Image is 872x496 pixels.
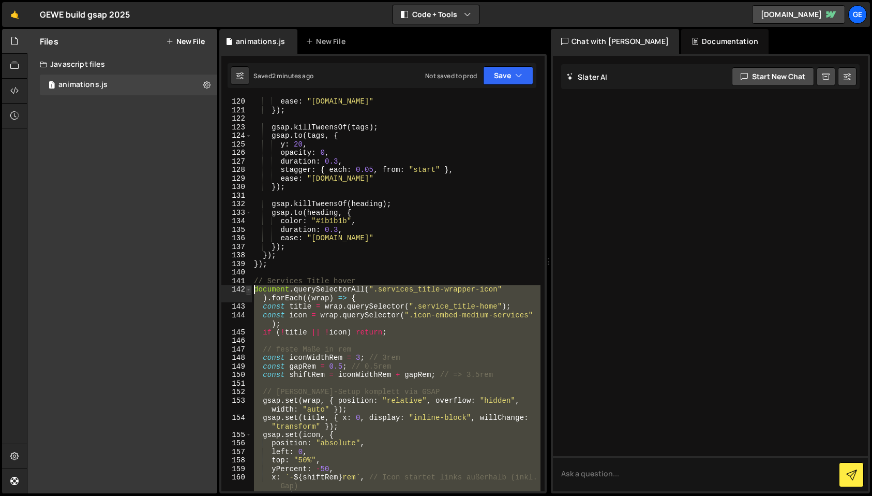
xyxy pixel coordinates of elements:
div: New File [306,36,349,47]
div: 134 [221,217,252,226]
div: 140 [221,268,252,277]
div: 137 [221,243,252,252]
div: 123 [221,123,252,132]
div: 136 [221,234,252,243]
div: 16828/45989.js [40,75,217,95]
div: Keywords nach Traffic [112,61,178,68]
button: Code + Tools [393,5,479,24]
div: 120 [221,97,252,106]
div: 139 [221,260,252,269]
div: 146 [221,337,252,345]
div: 149 [221,362,252,371]
h2: Files [40,36,58,47]
button: Start new chat [732,67,814,86]
div: Documentation [681,29,769,54]
div: 156 [221,439,252,448]
div: 151 [221,380,252,388]
div: 122 [221,114,252,123]
a: [DOMAIN_NAME] [752,5,845,24]
div: 126 [221,149,252,157]
div: 147 [221,345,252,354]
div: 152 [221,388,252,397]
a: 🤙 [2,2,27,27]
div: 2 minutes ago [272,71,313,80]
div: 148 [221,354,252,362]
div: 130 [221,183,252,192]
h2: Slater AI [566,72,608,82]
div: 121 [221,106,252,115]
div: 125 [221,140,252,149]
div: 133 [221,209,252,217]
div: 132 [221,200,252,209]
div: 150 [221,371,252,380]
img: logo_orange.svg [17,17,25,25]
div: Saved [253,71,313,80]
div: animations.js [58,80,108,90]
div: 154 [221,414,252,431]
div: 124 [221,132,252,140]
div: 129 [221,174,252,183]
div: 142 [221,285,252,302]
div: 153 [221,397,252,414]
div: GEWE build gsap 2025 [40,8,130,21]
div: Not saved to prod [425,71,477,80]
div: 159 [221,465,252,474]
div: v 4.0.25 [29,17,51,25]
div: 135 [221,226,252,235]
div: animations.js [236,36,285,47]
div: Domain [53,61,76,68]
img: website_grey.svg [17,27,25,35]
div: 138 [221,251,252,260]
div: 127 [221,157,252,166]
div: 158 [221,456,252,465]
div: 155 [221,431,252,440]
button: Save [483,66,533,85]
img: tab_domain_overview_orange.svg [42,60,50,68]
div: Domain: [PERSON_NAME][DOMAIN_NAME] [27,27,171,35]
span: 1 [49,82,55,90]
div: 128 [221,166,252,174]
div: 131 [221,192,252,200]
button: New File [166,37,205,46]
div: 141 [221,277,252,286]
a: GE [848,5,867,24]
div: 145 [221,328,252,337]
img: tab_keywords_by_traffic_grey.svg [101,60,109,68]
div: Javascript files [27,54,217,75]
div: 143 [221,302,252,311]
div: 160 [221,473,252,490]
div: 144 [221,311,252,328]
div: Chat with [PERSON_NAME] [551,29,679,54]
div: 157 [221,448,252,457]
